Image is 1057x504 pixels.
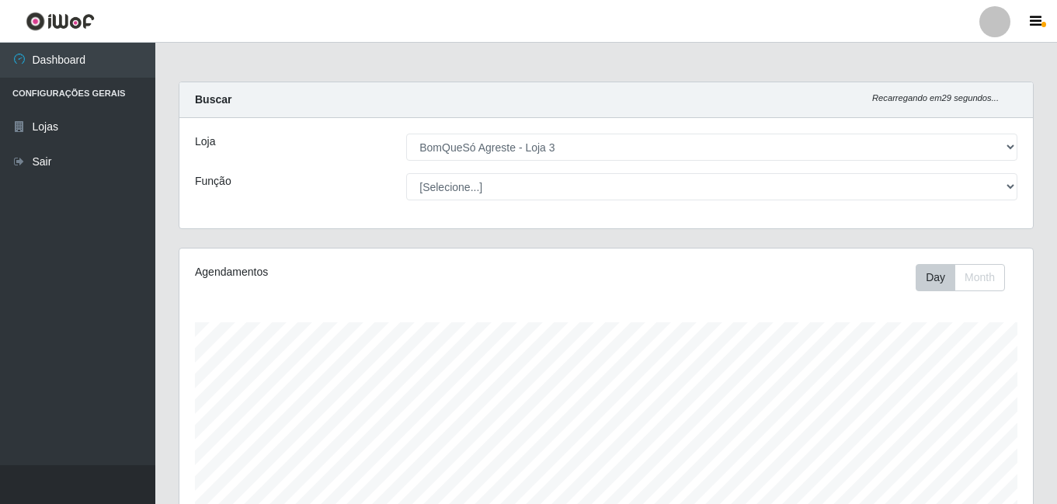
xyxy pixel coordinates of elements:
[195,264,524,280] div: Agendamentos
[195,93,231,106] strong: Buscar
[195,134,215,150] label: Loja
[872,93,999,103] i: Recarregando em 29 segundos...
[916,264,1017,291] div: Toolbar with button groups
[916,264,1005,291] div: First group
[916,264,955,291] button: Day
[195,173,231,189] label: Função
[954,264,1005,291] button: Month
[26,12,95,31] img: CoreUI Logo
